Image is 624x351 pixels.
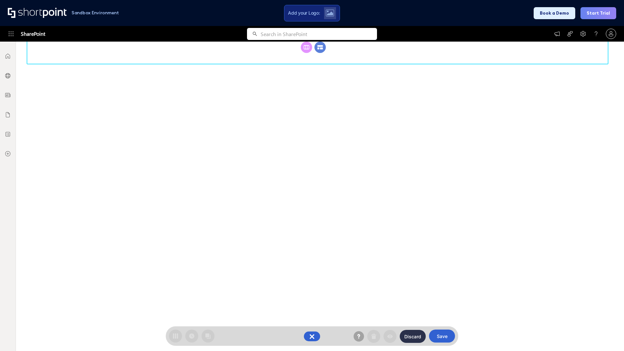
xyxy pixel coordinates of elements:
button: Discard [400,330,426,343]
button: Book a Demo [534,7,575,19]
span: Add your Logo: [288,10,320,16]
span: SharePoint [21,26,45,42]
h1: Sandbox Environment [71,11,119,15]
img: Upload logo [326,9,334,17]
iframe: Chat Widget [591,320,624,351]
button: Start Trial [580,7,616,19]
input: Search in SharePoint [261,28,377,40]
button: Save [429,330,455,343]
